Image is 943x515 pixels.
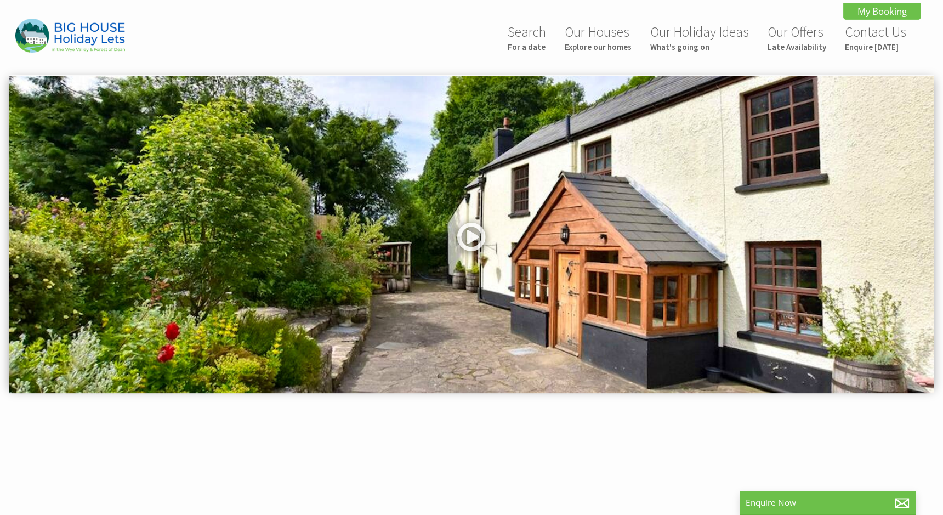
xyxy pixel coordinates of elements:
[650,23,749,52] a: Our Holiday IdeasWhat's going on
[843,3,921,20] a: My Booking
[768,23,826,52] a: Our OffersLate Availability
[565,42,632,52] small: Explore our homes
[565,23,632,52] a: Our HousesExplore our homes
[508,42,546,52] small: For a date
[845,23,906,52] a: Contact UsEnquire [DATE]
[7,423,936,505] iframe: Customer reviews powered by Trustpilot
[15,19,125,52] img: Big House Holiday Lets
[746,497,910,508] p: Enquire Now
[845,42,906,52] small: Enquire [DATE]
[650,42,749,52] small: What's going on
[508,23,546,52] a: SearchFor a date
[768,42,826,52] small: Late Availability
